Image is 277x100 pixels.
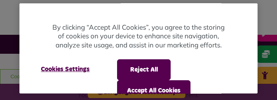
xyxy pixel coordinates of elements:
button: Reject All [117,60,171,80]
div: Cookie banner [19,3,258,93]
button: Cookies Settings [31,60,99,79]
p: By clicking “Accept All Cookies”, you agree to the storing of cookies on your device to enhance s... [51,23,226,50]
